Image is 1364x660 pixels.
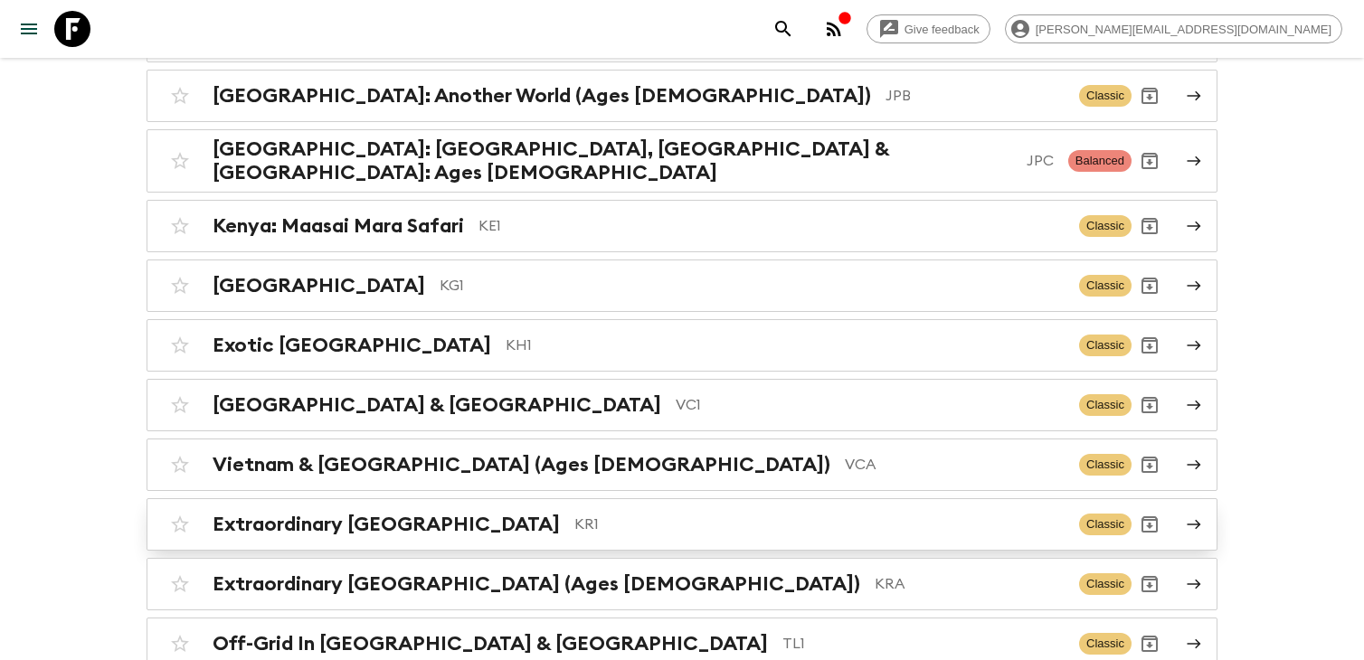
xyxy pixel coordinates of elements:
span: Classic [1079,454,1132,476]
h2: [GEOGRAPHIC_DATA]: Another World (Ages [DEMOGRAPHIC_DATA]) [213,84,871,108]
h2: Extraordinary [GEOGRAPHIC_DATA] (Ages [DEMOGRAPHIC_DATA]) [213,572,860,596]
button: Archive [1132,566,1168,602]
button: Archive [1132,387,1168,423]
a: Give feedback [867,14,990,43]
p: VCA [845,454,1065,476]
h2: [GEOGRAPHIC_DATA] [213,274,425,297]
h2: Kenya: Maasai Mara Safari [213,214,464,238]
span: Classic [1079,633,1132,655]
span: Classic [1079,215,1132,237]
a: Extraordinary [GEOGRAPHIC_DATA]KR1ClassicArchive [147,498,1217,551]
span: Balanced [1068,150,1132,172]
p: KRA [875,573,1065,595]
span: Classic [1079,394,1132,416]
h2: Extraordinary [GEOGRAPHIC_DATA] [213,513,560,536]
span: Classic [1079,573,1132,595]
button: Archive [1132,447,1168,483]
p: KE1 [478,215,1065,237]
h2: Vietnam & [GEOGRAPHIC_DATA] (Ages [DEMOGRAPHIC_DATA]) [213,453,830,476]
p: VC1 [676,394,1065,416]
a: Extraordinary [GEOGRAPHIC_DATA] (Ages [DEMOGRAPHIC_DATA])KRAClassicArchive [147,558,1217,610]
span: Classic [1079,514,1132,535]
p: JPB [886,85,1065,107]
button: Archive [1132,143,1168,179]
h2: [GEOGRAPHIC_DATA]: [GEOGRAPHIC_DATA], [GEOGRAPHIC_DATA] & [GEOGRAPHIC_DATA]: Ages [DEMOGRAPHIC_DATA] [213,137,1012,184]
span: Classic [1079,335,1132,356]
a: [GEOGRAPHIC_DATA]KG1ClassicArchive [147,259,1217,312]
p: JPC [1027,150,1054,172]
button: Archive [1132,208,1168,244]
span: Give feedback [895,23,990,36]
a: Kenya: Maasai Mara SafariKE1ClassicArchive [147,200,1217,252]
div: [PERSON_NAME][EMAIL_ADDRESS][DOMAIN_NAME] [1005,14,1342,43]
button: Archive [1132,506,1168,542]
a: [GEOGRAPHIC_DATA]: Another World (Ages [DEMOGRAPHIC_DATA])JPBClassicArchive [147,70,1217,122]
h2: Exotic [GEOGRAPHIC_DATA] [213,334,491,357]
p: KH1 [506,335,1065,356]
a: Vietnam & [GEOGRAPHIC_DATA] (Ages [DEMOGRAPHIC_DATA])VCAClassicArchive [147,438,1217,491]
p: KG1 [440,275,1065,297]
a: [GEOGRAPHIC_DATA] & [GEOGRAPHIC_DATA]VC1ClassicArchive [147,379,1217,431]
p: KR1 [574,514,1065,535]
p: TL1 [782,633,1065,655]
button: search adventures [765,11,801,47]
span: [PERSON_NAME][EMAIL_ADDRESS][DOMAIN_NAME] [1026,23,1341,36]
span: Classic [1079,275,1132,297]
h2: [GEOGRAPHIC_DATA] & [GEOGRAPHIC_DATA] [213,393,661,417]
h2: Off-Grid In [GEOGRAPHIC_DATA] & [GEOGRAPHIC_DATA] [213,632,768,655]
button: Archive [1132,78,1168,114]
span: Classic [1079,85,1132,107]
button: menu [11,11,47,47]
a: Exotic [GEOGRAPHIC_DATA]KH1ClassicArchive [147,319,1217,372]
button: Archive [1132,268,1168,304]
a: [GEOGRAPHIC_DATA]: [GEOGRAPHIC_DATA], [GEOGRAPHIC_DATA] & [GEOGRAPHIC_DATA]: Ages [DEMOGRAPHIC_DA... [147,129,1217,193]
button: Archive [1132,327,1168,363]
